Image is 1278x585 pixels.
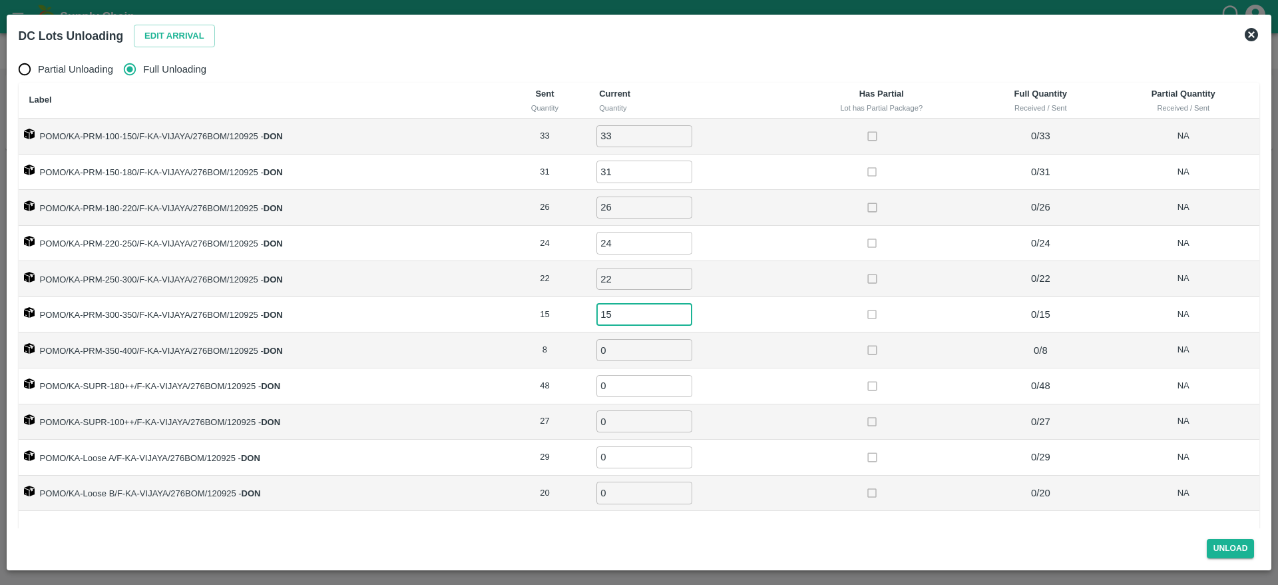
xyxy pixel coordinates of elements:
[19,368,501,404] td: POMO/KA-SUPR-180++/F-KA-VIJAYA/276BOM/120925 -
[1107,190,1259,226] td: NA
[1152,89,1215,99] b: Partial Quantity
[501,261,588,297] td: 22
[501,440,588,476] td: 29
[19,476,501,512] td: POMO/KA-Loose B/F-KA-VIJAYA/276BOM/120925 -
[501,404,588,440] td: 27
[596,410,692,432] input: 0
[24,165,35,175] img: box
[980,271,1102,286] p: 0 / 22
[1107,119,1259,155] td: NA
[1107,404,1259,440] td: NA
[596,339,692,361] input: 0
[799,102,964,114] div: Lot has Partial Package?
[264,239,283,249] strong: DON
[19,261,501,297] td: POMO/KA-PRM-250-300/F-KA-VIJAYA/276BOM/120925 -
[24,378,35,389] img: box
[264,167,283,177] strong: DON
[596,161,692,183] input: 0
[1107,368,1259,404] td: NA
[1107,440,1259,476] td: NA
[19,226,501,262] td: POMO/KA-PRM-220-250/F-KA-VIJAYA/276BOM/120925 -
[501,297,588,333] td: 15
[596,303,692,325] input: 0
[980,414,1102,429] p: 0 / 27
[29,95,52,105] b: Label
[980,486,1102,500] p: 0 / 20
[985,102,1096,114] div: Received / Sent
[264,275,283,285] strong: DON
[134,25,215,48] button: Edit Arrival
[38,62,113,77] span: Partial Unloading
[980,236,1102,251] p: 0 / 24
[264,310,283,320] strong: DON
[501,119,588,155] td: 33
[241,453,260,463] strong: DON
[24,486,35,496] img: box
[264,203,283,213] strong: DON
[501,476,588,512] td: 20
[19,404,501,440] td: POMO/KA-SUPR-100++/F-KA-VIJAYA/276BOM/120925 -
[535,89,554,99] b: Sent
[1107,332,1259,368] td: NA
[19,155,501,191] td: POMO/KA-PRM-150-180/F-KA-VIJAYA/276BOM/120925 -
[599,102,778,114] div: Quantity
[261,417,280,427] strong: DON
[501,368,588,404] td: 48
[24,343,35,354] img: box
[24,307,35,318] img: box
[501,155,588,191] td: 31
[980,165,1102,179] p: 0 / 31
[980,450,1102,464] p: 0 / 29
[24,201,35,211] img: box
[1118,102,1249,114] div: Received / Sent
[19,29,123,43] b: DC Lots Unloading
[512,102,578,114] div: Quantity
[19,119,501,155] td: POMO/KA-PRM-100-150/F-KA-VIJAYA/276BOM/120925 -
[1014,89,1067,99] b: Full Quantity
[599,89,630,99] b: Current
[1107,297,1259,333] td: NA
[1107,476,1259,512] td: NA
[980,378,1102,393] p: 0 / 48
[264,346,283,356] strong: DON
[19,297,501,333] td: POMO/KA-PRM-300-350/F-KA-VIJAYA/276BOM/120925 -
[143,62,206,77] span: Full Unloading
[596,375,692,397] input: 0
[596,125,692,147] input: 0
[24,129,35,139] img: box
[596,197,692,219] input: 0
[24,272,35,283] img: box
[501,226,588,262] td: 24
[261,381,280,391] strong: DON
[19,440,501,476] td: POMO/KA-Loose A/F-KA-VIJAYA/276BOM/120925 -
[980,307,1102,322] p: 0 / 15
[596,268,692,290] input: 0
[24,414,35,425] img: box
[24,236,35,247] img: box
[264,131,283,141] strong: DON
[980,343,1102,358] p: 0 / 8
[596,482,692,504] input: 0
[1107,261,1259,297] td: NA
[980,129,1102,143] p: 0 / 33
[1107,226,1259,262] td: NA
[19,190,501,226] td: POMO/KA-PRM-180-220/F-KA-VIJAYA/276BOM/120925 -
[980,200,1102,215] p: 0 / 26
[19,332,501,368] td: POMO/KA-PRM-350-400/F-KA-VIJAYA/276BOM/120925 -
[1207,539,1255,558] button: Unload
[596,232,692,254] input: 0
[859,89,904,99] b: Has Partial
[242,488,261,498] strong: DON
[501,190,588,226] td: 26
[24,450,35,461] img: box
[501,332,588,368] td: 8
[1107,155,1259,191] td: NA
[596,446,692,468] input: 0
